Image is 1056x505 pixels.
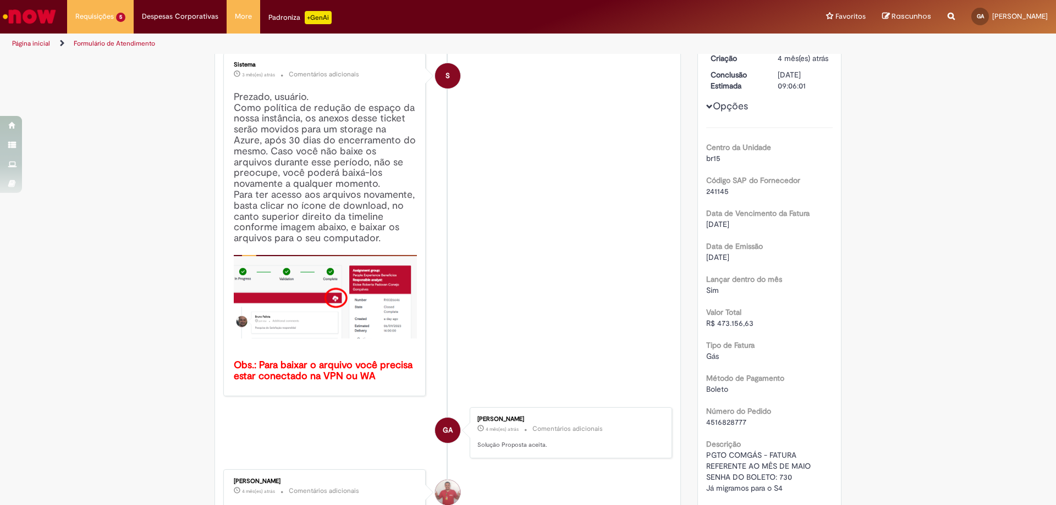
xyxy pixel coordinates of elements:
div: [PERSON_NAME] [234,478,417,485]
img: ServiceNow [1,5,58,27]
span: 4 mês(es) atrás [242,488,275,495]
span: Despesas Corporativas [142,11,218,22]
b: Valor Total [706,307,741,317]
span: 4516828777 [706,417,746,427]
p: Solução Proposta aceita. [477,441,661,449]
time: 03/06/2025 08:35:13 [242,488,275,495]
div: System [435,63,460,88]
span: [DATE] [706,219,729,229]
b: Data de Emissão [706,241,763,251]
span: GA [443,417,453,443]
b: Centro da Unidade [706,142,771,152]
a: Rascunhos [882,12,931,22]
div: Padroniza [268,11,332,24]
a: Formulário de Atendimento [74,39,155,48]
span: [DATE] [706,252,729,262]
span: Boleto [706,384,728,394]
span: 5 [116,13,125,22]
span: More [235,11,252,22]
div: Erik Emanuel Dos Santos Lino [435,480,460,505]
b: Tipo de Fatura [706,340,755,350]
span: 4 mês(es) atrás [486,426,519,432]
div: [DATE] 09:06:01 [778,69,829,91]
span: Gás [706,351,719,361]
img: x_mdbda_azure_blob.picture2.png [234,255,417,338]
span: Favoritos [835,11,866,22]
time: 03/06/2025 08:56:22 [486,426,519,432]
span: GA [977,13,984,20]
span: S [446,63,450,89]
small: Comentários adicionais [532,424,603,434]
dt: Criação [702,53,770,64]
div: Sistema [234,62,417,68]
ul: Trilhas de página [8,34,696,54]
b: Data de Vencimento da Fatura [706,208,810,218]
div: 02/06/2025 11:05:59 [778,53,829,64]
span: PGTO COMGÁS - FATURA REFERENTE AO MÊS DE MAIO SENHA DO BOLETO: 730 Já migramos para o S4 [706,450,811,493]
span: 4 mês(es) atrás [778,53,828,63]
span: Requisições [75,11,114,22]
b: Código SAP do Fornecedor [706,175,800,185]
div: GIULIA GABRIELI SILVA ALEIXO [435,418,460,443]
span: Sim [706,285,719,295]
span: 241145 [706,186,729,196]
span: Rascunhos [892,11,931,21]
span: br15 [706,153,721,163]
time: 04/07/2025 00:21:15 [242,71,275,78]
b: Número do Pedido [706,406,771,416]
span: [PERSON_NAME] [992,12,1048,21]
b: Obs.: Para baixar o arquivo você precisa estar conectado na VPN ou WA [234,359,415,382]
dt: Conclusão Estimada [702,69,770,91]
a: Página inicial [12,39,50,48]
h4: Prezado, usuário. Como política de redução de espaço da nossa instância, os anexos desse ticket s... [234,92,417,382]
small: Comentários adicionais [289,486,359,496]
b: Método de Pagamento [706,373,784,383]
span: 3 mês(es) atrás [242,71,275,78]
time: 02/06/2025 11:05:59 [778,53,828,63]
span: R$ 473.156,63 [706,318,754,328]
p: +GenAi [305,11,332,24]
div: [PERSON_NAME] [477,416,661,423]
b: Descrição [706,439,741,449]
small: Comentários adicionais [289,70,359,79]
b: Lançar dentro do mês [706,274,782,284]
